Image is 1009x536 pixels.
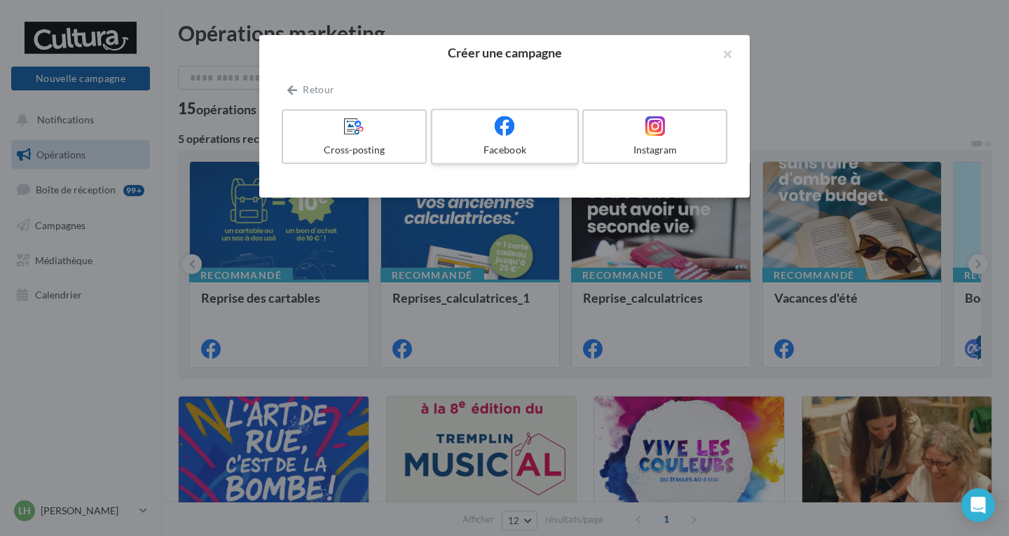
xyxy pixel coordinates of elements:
[438,143,571,157] div: Facebook
[589,143,720,157] div: Instagram
[961,488,995,522] div: Open Intercom Messenger
[282,81,340,98] button: Retour
[282,46,727,59] h2: Créer une campagne
[289,143,420,157] div: Cross-posting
